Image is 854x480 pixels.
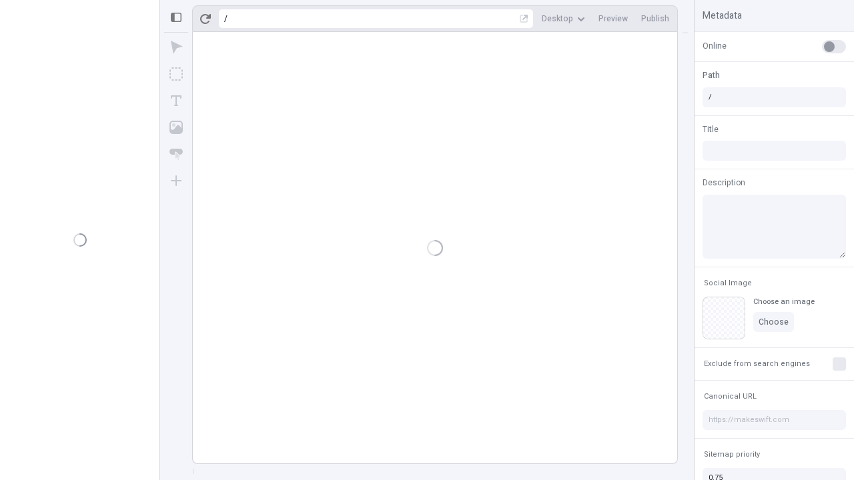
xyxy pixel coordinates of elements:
button: Social Image [701,275,755,291]
span: Exclude from search engines [704,359,810,369]
button: Text [164,89,188,113]
span: Social Image [704,278,752,288]
div: / [224,13,228,24]
span: Canonical URL [704,391,757,401]
button: Desktop [536,9,590,29]
button: Preview [593,9,633,29]
span: Desktop [542,13,573,24]
button: Publish [636,9,675,29]
button: Box [164,62,188,86]
span: Online [703,40,727,52]
span: Preview [598,13,628,24]
button: Button [164,142,188,166]
button: Exclude from search engines [701,356,813,372]
button: Choose [753,312,794,332]
span: Description [703,177,745,189]
div: Choose an image [753,297,815,307]
button: Image [164,115,188,139]
input: https://makeswift.com [703,410,846,430]
span: Sitemap priority [704,449,760,459]
button: Sitemap priority [701,447,763,463]
span: Title [703,123,719,135]
span: Path [703,69,720,81]
button: Canonical URL [701,389,759,405]
span: Choose [759,317,789,327]
span: Publish [641,13,669,24]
